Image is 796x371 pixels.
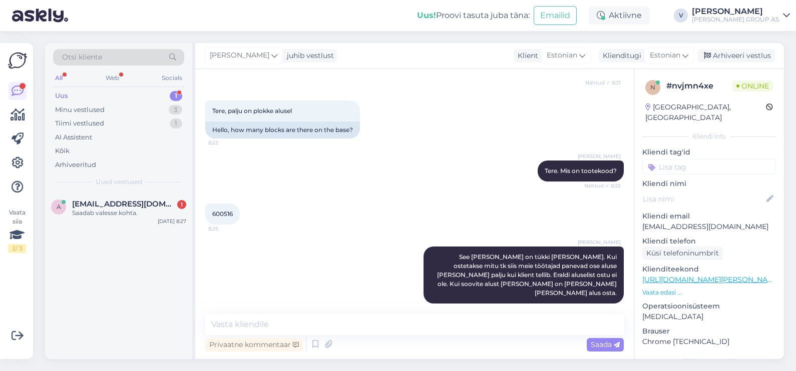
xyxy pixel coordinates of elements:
[208,139,246,146] span: 8:22
[583,182,621,189] span: Nähtud ✓ 8:22
[642,221,776,232] p: [EMAIL_ADDRESS][DOMAIN_NAME]
[72,208,186,217] div: Saadab valesse kohta.
[732,80,773,91] span: Online
[578,238,621,246] span: [PERSON_NAME]
[283,50,334,61] div: juhib vestlust
[583,304,621,311] span: 8:26
[55,132,92,142] div: AI Assistent
[642,264,776,274] p: Klienditeekond
[578,152,621,160] span: [PERSON_NAME]
[437,253,618,296] span: See [PERSON_NAME] on tükki [PERSON_NAME]. Kui ostetakse mitu tk siis meie töötajad panevad ose al...
[8,208,26,253] div: Vaata siia
[170,91,182,101] div: 1
[417,10,436,20] b: Uus!
[692,7,790,23] a: [PERSON_NAME][PERSON_NAME] GROUP AS
[210,50,269,61] span: [PERSON_NAME]
[547,50,577,61] span: Estonian
[212,210,233,217] span: 600516
[55,91,68,101] div: Uus
[650,83,655,91] span: n
[72,199,176,208] span: ainalari@gmail.com
[692,7,779,15] div: [PERSON_NAME]
[674,8,688,22] div: V
[692,15,779,23] div: [PERSON_NAME] GROUP AS
[642,236,776,246] p: Kliendi telefon
[205,121,360,138] div: Hello, how many blocks are there on the base?
[599,50,641,61] div: Klienditugi
[62,52,102,62] span: Otsi kliente
[55,105,105,115] div: Minu vestlused
[642,336,776,347] p: Chrome [TECHNICAL_ID]
[534,6,577,25] button: Emailid
[55,160,96,170] div: Arhiveeritud
[514,50,538,61] div: Klient
[53,71,65,84] div: All
[642,159,776,174] input: Lisa tag
[158,217,186,225] div: [DATE] 8:27
[642,301,776,311] p: Operatsioonisüsteem
[666,80,732,92] div: # nvjmn4xe
[650,50,680,61] span: Estonian
[643,193,764,204] input: Lisa nimi
[642,178,776,189] p: Kliendi nimi
[642,326,776,336] p: Brauser
[642,132,776,141] div: Kliendi info
[417,9,530,21] div: Proovi tasuta juba täna:
[591,340,620,349] span: Saada
[160,71,184,84] div: Socials
[642,211,776,221] p: Kliendi email
[55,118,104,128] div: Tiimi vestlused
[169,105,182,115] div: 3
[645,102,766,123] div: [GEOGRAPHIC_DATA], [GEOGRAPHIC_DATA]
[104,71,121,84] div: Web
[8,51,27,70] img: Askly Logo
[589,6,650,24] div: Aktiivne
[642,288,776,297] p: Vaata edasi ...
[177,200,186,209] div: 1
[642,147,776,157] p: Kliendi tag'id
[642,246,723,260] div: Küsi telefoninumbrit
[642,311,776,322] p: [MEDICAL_DATA]
[96,177,142,186] span: Uued vestlused
[545,167,617,174] span: Tere. Mis on tootekood?
[205,338,303,351] div: Privaatne kommentaar
[583,79,621,86] span: Nähtud ✓ 8:21
[698,49,775,62] div: Arhiveeri vestlus
[170,118,182,128] div: 1
[212,107,292,114] span: Tere, palju on plokke alusel
[642,357,776,366] div: [PERSON_NAME]
[55,146,70,156] div: Kõik
[208,225,246,232] span: 8:25
[8,244,26,253] div: 2 / 3
[57,203,61,210] span: a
